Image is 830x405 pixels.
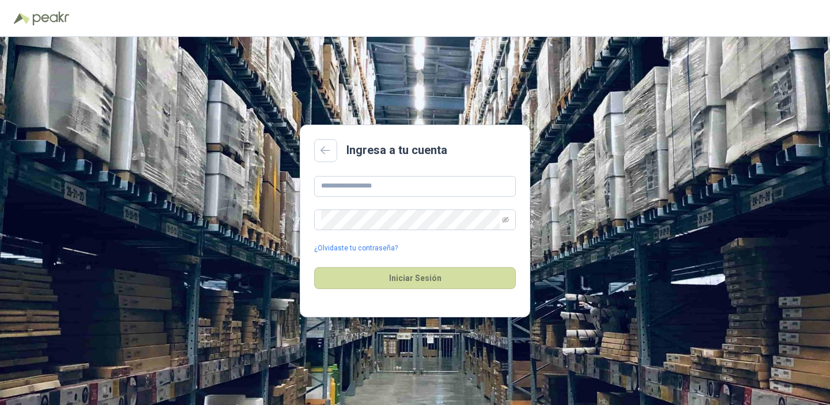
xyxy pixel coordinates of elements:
a: ¿Olvidaste tu contraseña? [314,243,398,254]
button: Iniciar Sesión [314,267,516,289]
img: Peakr [32,12,69,25]
h2: Ingresa a tu cuenta [346,141,447,159]
img: Logo [14,13,30,24]
span: eye-invisible [502,216,509,223]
